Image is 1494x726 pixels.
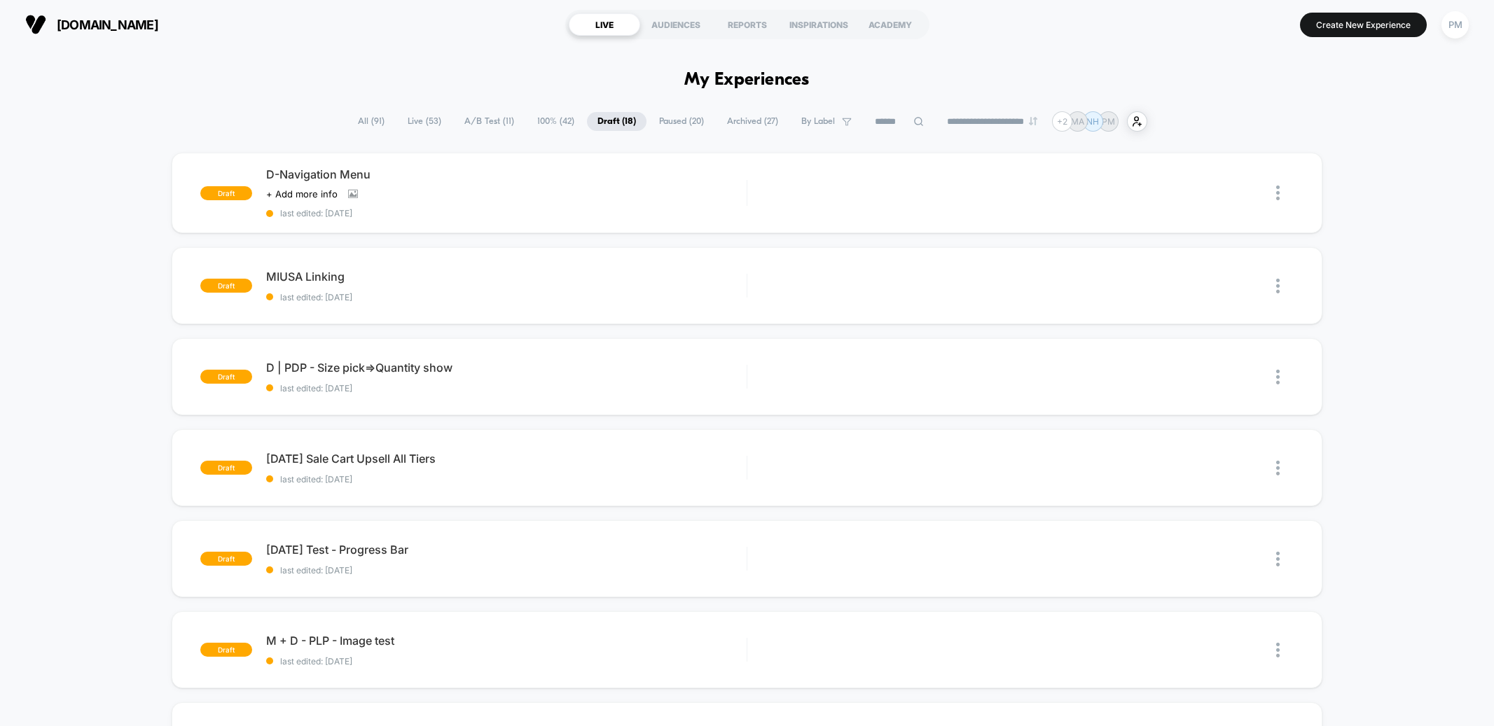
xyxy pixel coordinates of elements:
[1276,279,1280,293] img: close
[1071,116,1084,127] p: MA
[266,208,746,218] span: last edited: [DATE]
[587,112,646,131] span: Draft ( 18 )
[200,279,252,293] span: draft
[783,13,855,36] div: INSPIRATIONS
[684,70,810,90] h1: My Experiences
[200,186,252,200] span: draft
[1441,11,1469,39] div: PM
[1276,643,1280,657] img: close
[1276,552,1280,566] img: close
[1437,11,1473,39] button: PM
[266,656,746,666] span: last edited: [DATE]
[266,167,746,181] span: D-Navigation Menu
[266,270,746,284] span: MIUSA Linking
[21,13,162,36] button: [DOMAIN_NAME]
[1276,370,1280,384] img: close
[266,634,746,648] span: M + D - PLP - Image test
[1102,116,1115,127] p: PM
[649,112,714,131] span: Paused ( 20 )
[1052,111,1072,132] div: + 2
[266,474,746,484] span: last edited: [DATE]
[266,452,746,466] span: [DATE] Sale Cart Upsell All Tiers
[1029,117,1037,125] img: end
[1276,461,1280,475] img: close
[347,112,395,131] span: All ( 91 )
[25,14,46,35] img: Visually logo
[266,383,746,393] span: last edited: [DATE]
[266,292,746,302] span: last edited: [DATE]
[200,370,252,384] span: draft
[266,543,746,557] span: [DATE] Test - Progress Bar
[712,13,783,36] div: REPORTS
[266,188,338,200] span: + Add more info
[569,13,640,36] div: LIVE
[200,461,252,475] span: draft
[1276,186,1280,200] img: close
[57,18,158,32] span: [DOMAIN_NAME]
[454,112,525,131] span: A/B Test ( 11 )
[801,116,835,127] span: By Label
[266,361,746,375] span: D | PDP - Size pick=>Quantity show
[266,565,746,575] span: last edited: [DATE]
[527,112,585,131] span: 100% ( 42 )
[397,112,452,131] span: Live ( 53 )
[1086,116,1099,127] p: NH
[855,13,926,36] div: ACADEMY
[200,552,252,566] span: draft
[717,112,789,131] span: Archived ( 27 )
[1300,13,1427,37] button: Create New Experience
[640,13,712,36] div: AUDIENCES
[200,643,252,657] span: draft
